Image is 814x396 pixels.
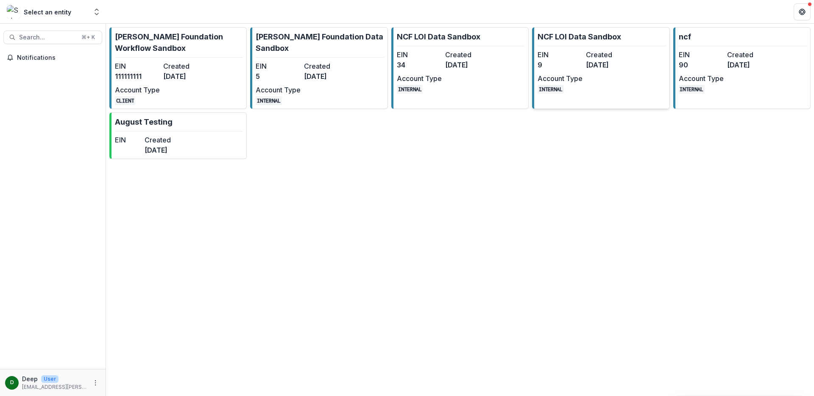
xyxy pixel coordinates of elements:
[538,50,583,60] dt: EIN
[586,50,631,60] dt: Created
[679,31,691,42] p: ncf
[256,61,301,71] dt: EIN
[397,31,480,42] p: NCF LOI Data Sandbox
[679,60,724,70] dd: 90
[538,85,564,94] code: INTERNAL
[397,73,442,84] dt: Account Type
[256,71,301,81] dd: 5
[109,27,247,109] a: [PERSON_NAME] Foundation Workflow SandboxEIN111111111Created[DATE]Account TypeCLIENT
[22,383,87,391] p: [EMAIL_ADDRESS][PERSON_NAME][DOMAIN_NAME]
[304,71,349,81] dd: [DATE]
[256,96,282,105] code: INTERNAL
[445,50,490,60] dt: Created
[145,135,171,145] dt: Created
[727,60,772,70] dd: [DATE]
[115,61,160,71] dt: EIN
[80,33,97,42] div: ⌘ + K
[115,96,135,105] code: CLIENT
[727,50,772,60] dt: Created
[163,61,208,71] dt: Created
[586,60,631,70] dd: [DATE]
[7,5,20,19] img: Select an entity
[41,375,59,383] p: User
[17,54,99,61] span: Notifications
[145,145,171,155] dd: [DATE]
[250,27,387,109] a: [PERSON_NAME] Foundation Data SandboxEIN5Created[DATE]Account TypeINTERNAL
[445,60,490,70] dd: [DATE]
[532,27,669,109] a: NCF LOI Data SandboxEIN9Created[DATE]Account TypeINTERNAL
[397,85,423,94] code: INTERNAL
[397,60,442,70] dd: 34
[115,31,243,54] p: [PERSON_NAME] Foundation Workflow Sandbox
[391,27,529,109] a: NCF LOI Data SandboxEIN34Created[DATE]Account TypeINTERNAL
[538,60,583,70] dd: 9
[115,85,160,95] dt: Account Type
[397,50,442,60] dt: EIN
[256,31,384,54] p: [PERSON_NAME] Foundation Data Sandbox
[256,85,301,95] dt: Account Type
[22,374,38,383] p: Deep
[19,34,76,41] span: Search...
[304,61,349,71] dt: Created
[673,27,811,109] a: ncfEIN90Created[DATE]Account TypeINTERNAL
[163,71,208,81] dd: [DATE]
[24,8,71,17] div: Select an entity
[538,31,621,42] p: NCF LOI Data Sandbox
[115,71,160,81] dd: 111111111
[679,85,705,94] code: INTERNAL
[115,135,141,145] dt: EIN
[90,378,100,388] button: More
[679,50,724,60] dt: EIN
[3,51,102,64] button: Notifications
[3,31,102,44] button: Search...
[538,73,583,84] dt: Account Type
[10,380,14,385] div: Deep
[679,73,724,84] dt: Account Type
[109,112,247,159] a: August TestingEINCreated[DATE]
[91,3,103,20] button: Open entity switcher
[115,116,173,128] p: August Testing
[794,3,811,20] button: Get Help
